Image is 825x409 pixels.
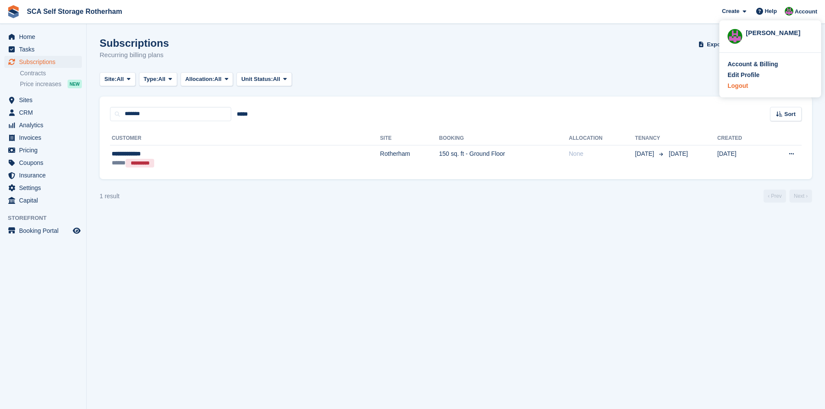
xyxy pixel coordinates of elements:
[4,119,82,131] a: menu
[4,94,82,106] a: menu
[4,31,82,43] a: menu
[158,75,165,84] span: All
[214,75,222,84] span: All
[784,110,796,119] span: Sort
[728,71,760,80] div: Edit Profile
[764,190,786,203] a: Previous
[4,106,82,119] a: menu
[4,144,82,156] a: menu
[19,94,71,106] span: Sites
[380,132,439,145] th: Site
[728,71,813,80] a: Edit Profile
[795,7,817,16] span: Account
[19,43,71,55] span: Tasks
[717,132,766,145] th: Created
[19,157,71,169] span: Coupons
[765,7,777,16] span: Help
[241,75,273,84] span: Unit Status:
[789,190,812,203] a: Next
[569,132,635,145] th: Allocation
[669,150,688,157] span: [DATE]
[19,225,71,237] span: Booking Portal
[20,69,82,77] a: Contracts
[707,40,725,49] span: Export
[19,132,71,144] span: Invoices
[71,225,82,236] a: Preview store
[380,145,439,172] td: Rotherham
[236,72,291,87] button: Unit Status: All
[104,75,116,84] span: Site:
[273,75,280,84] span: All
[139,72,177,87] button: Type: All
[110,132,380,145] th: Customer
[728,81,748,90] div: Logout
[728,29,742,44] img: Sarah Race
[68,80,82,88] div: NEW
[20,79,82,89] a: Price increases NEW
[635,132,665,145] th: Tenancy
[728,60,778,69] div: Account & Billing
[100,50,169,60] p: Recurring billing plans
[144,75,159,84] span: Type:
[185,75,214,84] span: Allocation:
[19,31,71,43] span: Home
[439,145,569,172] td: 150 sq. ft - Ground Floor
[722,7,739,16] span: Create
[181,72,233,87] button: Allocation: All
[100,37,169,49] h1: Subscriptions
[19,182,71,194] span: Settings
[762,190,814,203] nav: Page
[8,214,86,222] span: Storefront
[19,119,71,131] span: Analytics
[19,194,71,206] span: Capital
[7,5,20,18] img: stora-icon-8386f47178a22dfd0bd8f6a31ec36ba5ce8667c1dd55bd0f319d3a0aa187defe.svg
[717,145,766,172] td: [DATE]
[19,169,71,181] span: Insurance
[100,192,120,201] div: 1 result
[19,144,71,156] span: Pricing
[4,132,82,144] a: menu
[697,37,735,52] button: Export
[439,132,569,145] th: Booking
[19,106,71,119] span: CRM
[728,60,813,69] a: Account & Billing
[4,225,82,237] a: menu
[635,149,656,158] span: [DATE]
[4,182,82,194] a: menu
[4,56,82,68] a: menu
[746,28,813,36] div: [PERSON_NAME]
[4,194,82,206] a: menu
[4,43,82,55] a: menu
[19,56,71,68] span: Subscriptions
[785,7,793,16] img: Sarah Race
[728,81,813,90] a: Logout
[4,169,82,181] a: menu
[569,149,635,158] div: None
[23,4,126,19] a: SCA Self Storage Rotherham
[20,80,61,88] span: Price increases
[4,157,82,169] a: menu
[116,75,124,84] span: All
[100,72,136,87] button: Site: All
